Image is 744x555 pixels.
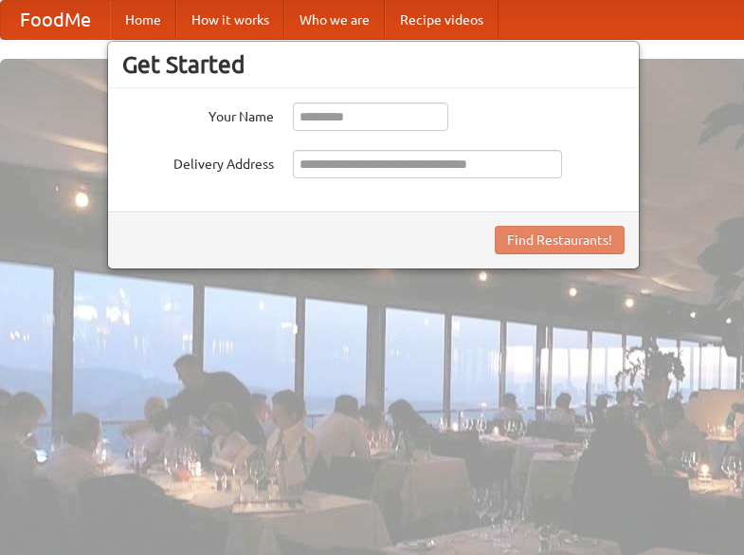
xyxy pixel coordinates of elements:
[176,1,284,39] a: How it works
[284,1,385,39] a: Who we are
[110,1,176,39] a: Home
[385,1,499,39] a: Recipe videos
[122,150,274,174] label: Delivery Address
[122,50,625,79] h3: Get Started
[1,1,110,39] a: FoodMe
[495,226,625,254] button: Find Restaurants!
[122,102,274,126] label: Your Name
